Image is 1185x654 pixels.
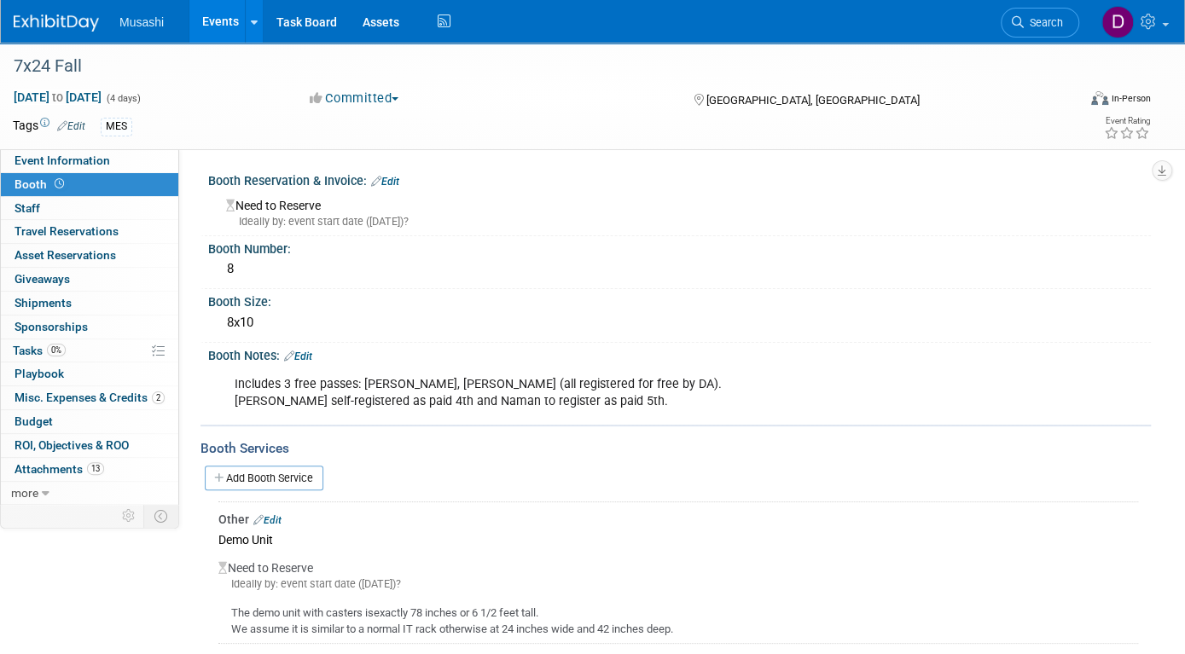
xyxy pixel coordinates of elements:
a: more [1,482,178,505]
div: Event Format [983,89,1151,114]
div: 8 [221,256,1138,282]
span: Event Information [15,153,110,167]
span: Tasks [13,344,66,357]
div: Other [218,511,1138,528]
a: Booth [1,173,178,196]
div: MES [101,118,132,136]
span: Playbook [15,367,64,380]
div: Need to Reserve [221,193,1138,229]
img: Format-Inperson.png [1091,91,1108,105]
img: ExhibitDay [14,14,99,32]
div: Event Rating [1104,117,1150,125]
div: 7x24 Fall [8,51,1054,82]
span: (4 days) [105,93,141,104]
a: Budget [1,410,178,433]
div: Includes 3 free passes: [PERSON_NAME], [PERSON_NAME] (all registered for free by DA). [PERSON_NAM... [223,368,967,419]
div: Booth Number: [208,236,1151,258]
a: Travel Reservations [1,220,178,243]
div: Booth Notes: [208,343,1151,365]
a: Asset Reservations [1,244,178,267]
a: Sponsorships [1,315,178,339]
div: Demo Unit [218,528,1138,551]
td: Toggle Event Tabs [144,505,179,527]
div: Booth Reservation & Invoice: [208,168,1151,190]
img: Daniel Agar [1101,6,1134,38]
a: Add Booth Service [205,466,323,490]
a: Tasks0% [1,339,178,362]
span: Sponsorships [15,320,88,333]
span: 2 [152,391,165,404]
span: Asset Reservations [15,248,116,262]
span: 0% [47,344,66,356]
td: Tags [13,117,85,136]
div: Ideally by: event start date ([DATE])? [218,576,1138,592]
div: In-Person [1111,92,1151,105]
a: Edit [253,514,282,526]
div: 8x10 [221,310,1138,336]
td: Personalize Event Tab Strip [114,505,144,527]
span: Musashi [119,15,164,29]
a: Misc. Expenses & Credits2 [1,386,178,409]
span: Booth not reserved yet [51,177,67,190]
a: Staff [1,197,178,220]
a: Shipments [1,292,178,315]
a: Event Information [1,149,178,172]
a: Edit [284,350,312,362]
a: Attachments13 [1,458,178,481]
span: Budget [15,414,53,428]
button: Committed [304,90,405,107]
span: [DATE] [DATE] [13,90,102,105]
span: ROI, Objectives & ROO [15,438,129,452]
span: Shipments [15,296,72,310]
span: Misc. Expenses & Credits [15,391,165,404]
span: Travel Reservations [15,224,119,238]
div: Need to Reserve [218,551,1138,637]
span: Giveaways [15,272,70,286]
span: Search [1024,16,1063,29]
span: [GEOGRAPHIC_DATA], [GEOGRAPHIC_DATA] [706,94,920,107]
a: Edit [57,120,85,132]
span: 13 [87,462,104,475]
div: Booth Services [200,439,1151,458]
span: to [49,90,66,104]
a: Playbook [1,362,178,385]
a: Giveaways [1,268,178,291]
a: ROI, Objectives & ROO [1,434,178,457]
div: Booth Size: [208,289,1151,310]
span: more [11,486,38,500]
a: Edit [371,176,399,188]
span: Booth [15,177,67,191]
div: Ideally by: event start date ([DATE])? [226,214,1138,229]
span: Attachments [15,462,104,476]
a: Search [1001,8,1079,38]
span: Staff [15,201,40,215]
div: The demo unit with casters isexactly 78 inches or 6 1/2 feet tall. We assume it is similar to a n... [218,592,1138,637]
